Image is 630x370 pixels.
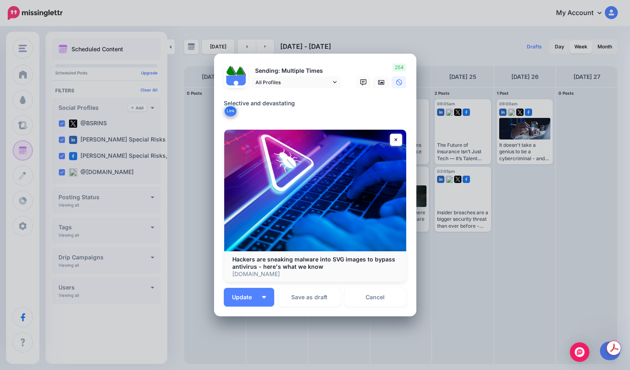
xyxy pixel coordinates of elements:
[255,78,331,87] span: All Profiles
[224,288,274,307] button: Update
[232,256,395,270] b: Hackers are sneaking malware into SVG images to bypass antivirus - here's what we know
[236,66,246,76] img: 1Q3z5d12-75797.jpg
[226,66,236,76] img: 379531_475505335829751_837246864_n-bsa122537.jpg
[392,63,406,72] span: 254
[251,66,341,76] p: Sending: Multiple Times
[232,294,258,300] span: Update
[251,76,341,88] a: All Profiles
[224,105,237,117] button: Link
[344,288,407,307] a: Cancel
[232,270,398,278] p: [DOMAIN_NAME]
[278,288,340,307] button: Save as draft
[224,98,411,108] div: Selective and devastating
[226,76,246,95] img: user_default_image.png
[262,296,266,298] img: arrow-down-white.png
[570,342,589,362] div: Open Intercom Messenger
[224,130,406,251] img: Hackers are sneaking malware into SVG images to bypass antivirus - here's what we know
